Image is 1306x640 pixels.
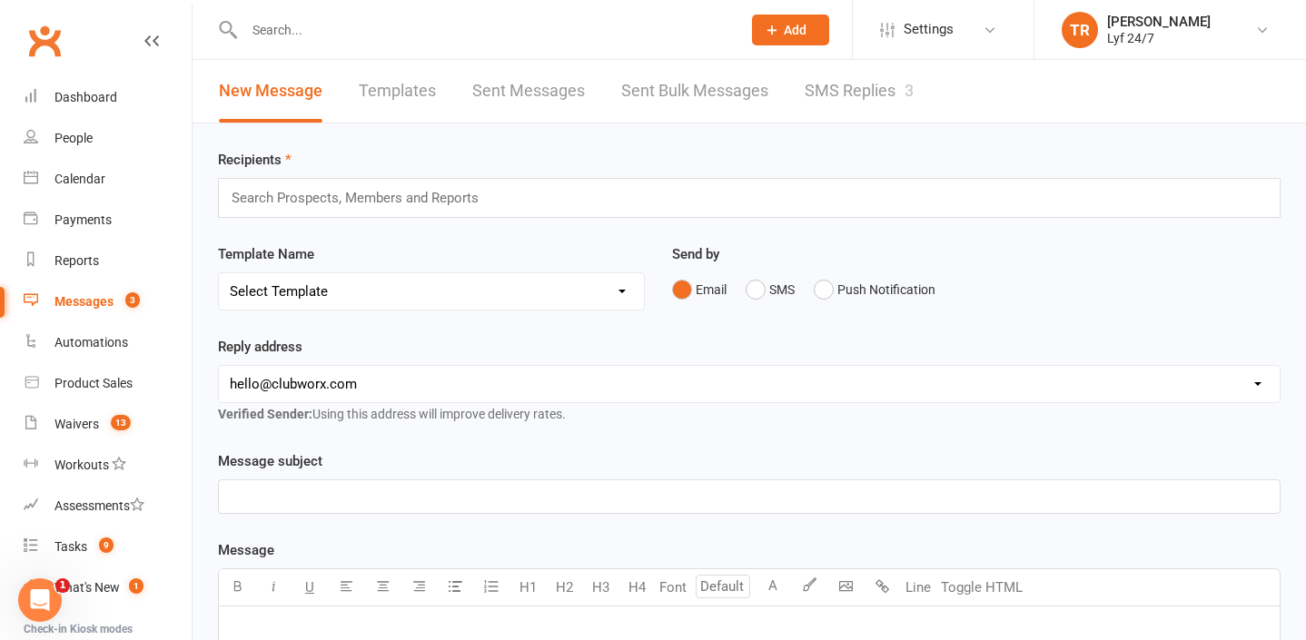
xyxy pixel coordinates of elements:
[936,569,1027,606] button: Toggle HTML
[582,569,618,606] button: H3
[129,578,143,594] span: 1
[218,407,566,421] span: Using this address will improve delivery rates.
[905,81,914,100] div: 3
[904,9,954,50] span: Settings
[814,272,935,307] button: Push Notification
[54,335,128,350] div: Automations
[218,336,302,358] label: Reply address
[54,417,99,431] div: Waivers
[805,60,914,123] a: SMS Replies3
[239,17,728,43] input: Search...
[54,172,105,186] div: Calendar
[111,415,131,430] span: 13
[696,575,750,598] input: Default
[305,579,314,596] span: U
[24,200,192,241] a: Payments
[99,537,114,553] span: 9
[22,18,67,64] a: Clubworx
[510,569,546,606] button: H1
[230,186,496,210] input: Search Prospects, Members and Reports
[54,498,144,513] div: Assessments
[54,539,87,554] div: Tasks
[546,569,582,606] button: H2
[24,527,192,567] a: Tasks 9
[900,569,936,606] button: Line
[24,77,192,118] a: Dashboard
[784,23,806,37] span: Add
[218,450,322,472] label: Message subject
[24,404,192,445] a: Waivers 13
[54,131,93,145] div: People
[621,60,768,123] a: Sent Bulk Messages
[54,376,133,390] div: Product Sales
[55,578,70,593] span: 1
[24,159,192,200] a: Calendar
[18,578,62,622] iframe: Intercom live chat
[24,281,192,322] a: Messages 3
[618,569,655,606] button: H4
[755,569,791,606] button: A
[218,407,312,421] strong: Verified Sender:
[1062,12,1098,48] div: TR
[752,15,829,45] button: Add
[54,90,117,104] div: Dashboard
[672,243,719,265] label: Send by
[24,567,192,608] a: What's New1
[218,539,274,561] label: Message
[218,243,314,265] label: Template Name
[472,60,585,123] a: Sent Messages
[292,569,328,606] button: U
[54,294,114,309] div: Messages
[24,363,192,404] a: Product Sales
[655,569,691,606] button: Font
[54,253,99,268] div: Reports
[54,458,109,472] div: Workouts
[24,118,192,159] a: People
[54,212,112,227] div: Payments
[125,292,140,308] span: 3
[24,241,192,281] a: Reports
[24,486,192,527] a: Assessments
[219,60,322,123] a: New Message
[672,272,727,307] button: Email
[24,322,192,363] a: Automations
[218,149,292,171] label: Recipients
[1107,14,1211,30] div: [PERSON_NAME]
[54,580,120,595] div: What's New
[359,60,436,123] a: Templates
[746,272,795,307] button: SMS
[1107,30,1211,46] div: Lyf 24/7
[24,445,192,486] a: Workouts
